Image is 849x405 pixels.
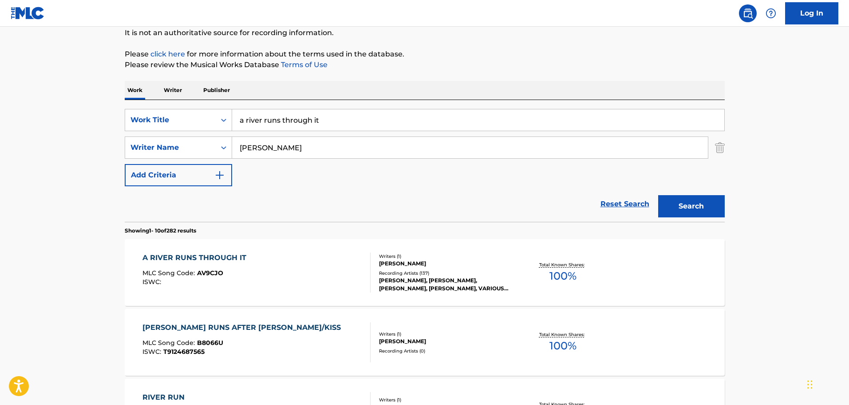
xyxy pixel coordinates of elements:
span: 100 % [549,268,577,284]
div: [PERSON_NAME], [PERSON_NAME], [PERSON_NAME], [PERSON_NAME], VARIOUS ARTISTS [379,277,513,293]
p: Showing 1 - 10 of 282 results [125,227,196,235]
span: AV9CJO [197,269,223,277]
button: Search [658,195,725,217]
img: help [766,8,776,19]
div: [PERSON_NAME] [379,337,513,345]
div: Writers ( 1 ) [379,253,513,260]
p: Total Known Shares: [539,331,587,338]
div: RIVER RUN [142,392,221,403]
button: Add Criteria [125,164,232,186]
div: Writers ( 1 ) [379,397,513,403]
p: It is not an authoritative source for recording information. [125,28,725,38]
div: [PERSON_NAME] RUNS AFTER [PERSON_NAME]/KISS [142,322,345,333]
span: ISWC : [142,278,163,286]
span: ISWC : [142,348,163,356]
p: Publisher [201,81,233,100]
a: click here [150,50,185,58]
div: Recording Artists ( 137 ) [379,270,513,277]
span: MLC Song Code : [142,339,197,347]
a: A RIVER RUNS THROUGH ITMLC Song Code:AV9CJOISWC:Writers (1)[PERSON_NAME]Recording Artists (137)[P... [125,239,725,306]
span: MLC Song Code : [142,269,197,277]
div: A RIVER RUNS THROUGH IT [142,253,251,263]
div: Work Title [130,115,210,125]
p: Please review the Musical Works Database [125,60,725,70]
span: T9124687565 [163,348,205,356]
div: Help [762,4,780,22]
a: Public Search [739,4,757,22]
img: search [742,8,753,19]
img: Delete Criterion [715,136,725,159]
img: 9d2ae6d4665cec9f34b9.svg [214,170,225,180]
div: Recording Artists ( 0 ) [379,348,513,354]
p: Please for more information about the terms used in the database. [125,49,725,60]
p: Writer [161,81,185,100]
form: Search Form [125,109,725,222]
a: Reset Search [596,194,654,214]
div: Writers ( 1 ) [379,331,513,337]
p: Work [125,81,145,100]
div: Drag [807,371,813,398]
a: Log In [785,2,838,24]
p: Total Known Shares: [539,261,587,268]
div: [PERSON_NAME] [379,260,513,268]
img: MLC Logo [11,7,45,20]
a: [PERSON_NAME] RUNS AFTER [PERSON_NAME]/KISSMLC Song Code:B8066UISWC:T9124687565Writers (1)[PERSON... [125,309,725,376]
div: Writer Name [130,142,210,153]
span: 100 % [549,338,577,354]
span: B8066U [197,339,223,347]
a: Terms of Use [279,60,328,69]
iframe: Chat Widget [805,362,849,405]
